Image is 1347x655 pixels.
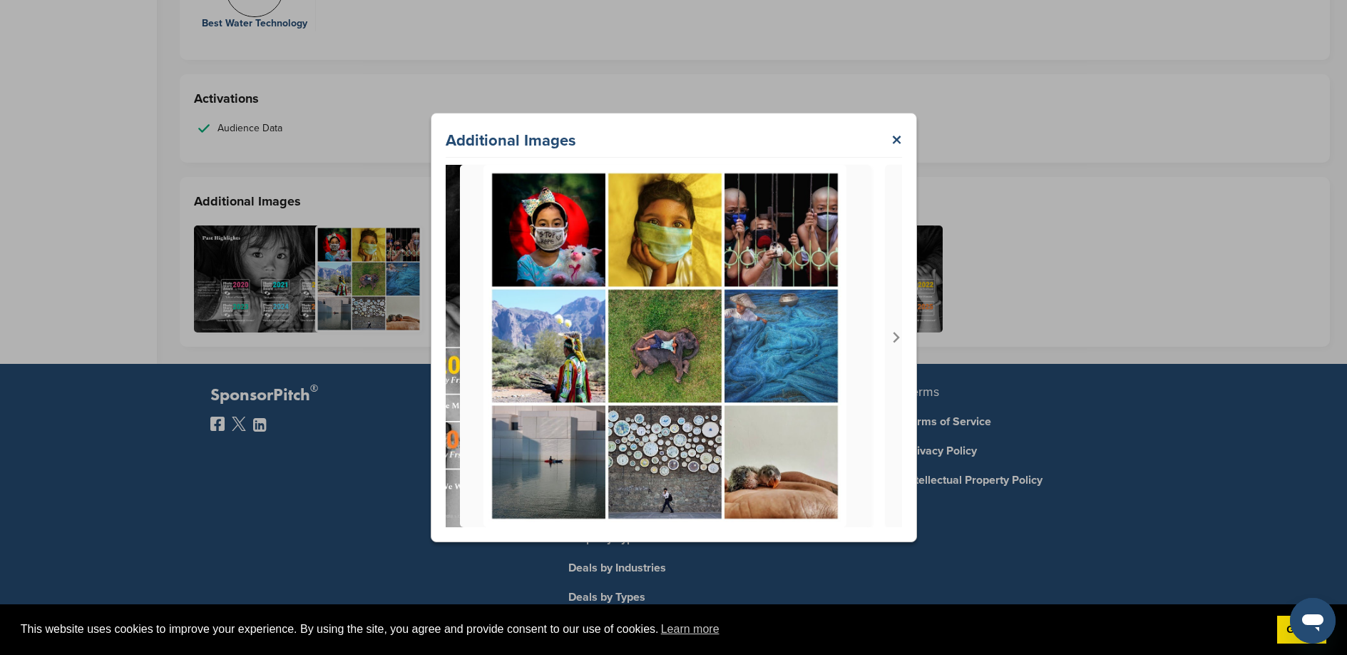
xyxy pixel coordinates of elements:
button: Previous slide [441,327,461,347]
a: × [891,128,902,153]
div: 3 of 6 [885,165,1296,528]
a: dismiss cookie message [1277,616,1326,644]
button: Next slide [886,327,906,347]
div: Additional Images [446,128,902,158]
div: 2 of 6 [460,165,871,528]
a: learn more about cookies [659,619,722,640]
span: This website uses cookies to improve your experience. By using the site, you agree and provide co... [21,619,1266,640]
iframe: Button to launch messaging window [1290,598,1336,644]
img: Additional Attachment [483,165,846,528]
